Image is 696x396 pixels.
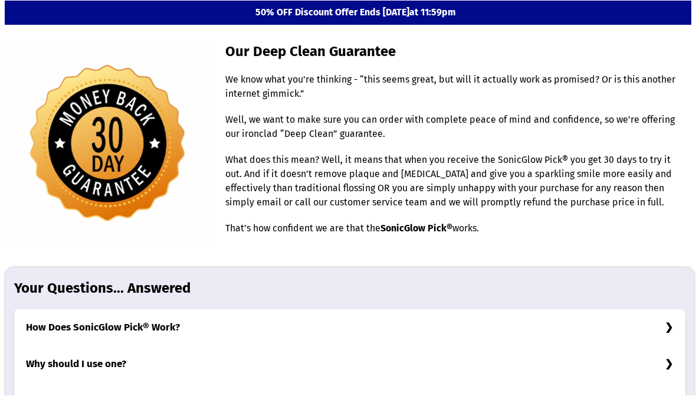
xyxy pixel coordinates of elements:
b: SonicGlow Pick® [380,223,452,234]
h3: Why should I use one? [14,346,685,383]
h1: Your Questions... Answered [14,280,685,310]
h3: How Does SonicGlow Pick® Work? [14,310,685,346]
p: What does this mean? Well, it means that when you receive the SonicGlow Pick® you get 30 days to ... [225,153,683,222]
p: We know what you're thinking - “this seems great, but will it actually work as promised? Or is th... [225,73,683,113]
p: That’s how confident we are that the works. [225,222,683,248]
p: Well, we want to make sure you can order with complete peace of mind and confidence, so we're off... [225,113,683,153]
h1: Our Deep Clean Guarantee [225,43,683,73]
b: at 11:59pm [409,7,456,18]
